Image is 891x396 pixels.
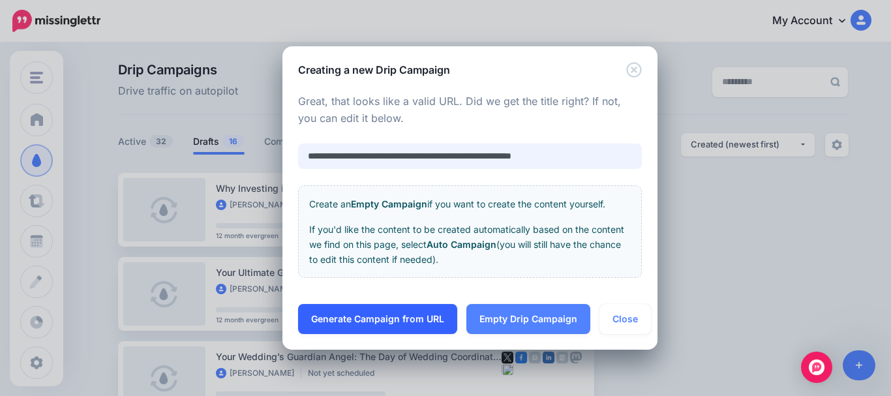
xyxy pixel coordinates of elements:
a: Empty Drip Campaign [466,304,590,334]
h5: Creating a new Drip Campaign [298,62,450,78]
p: Great, that looks like a valid URL. Did we get the title right? If not, you can edit it below. [298,93,642,127]
p: If you'd like the content to be created automatically based on the content we find on this page, ... [309,222,631,267]
b: Auto Campaign [427,239,496,250]
p: Create an if you want to create the content yourself. [309,196,631,211]
button: Close [599,304,651,334]
a: Generate Campaign from URL [298,304,457,334]
div: Open Intercom Messenger [801,352,832,383]
button: Close [626,62,642,78]
b: Empty Campaign [351,198,427,209]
